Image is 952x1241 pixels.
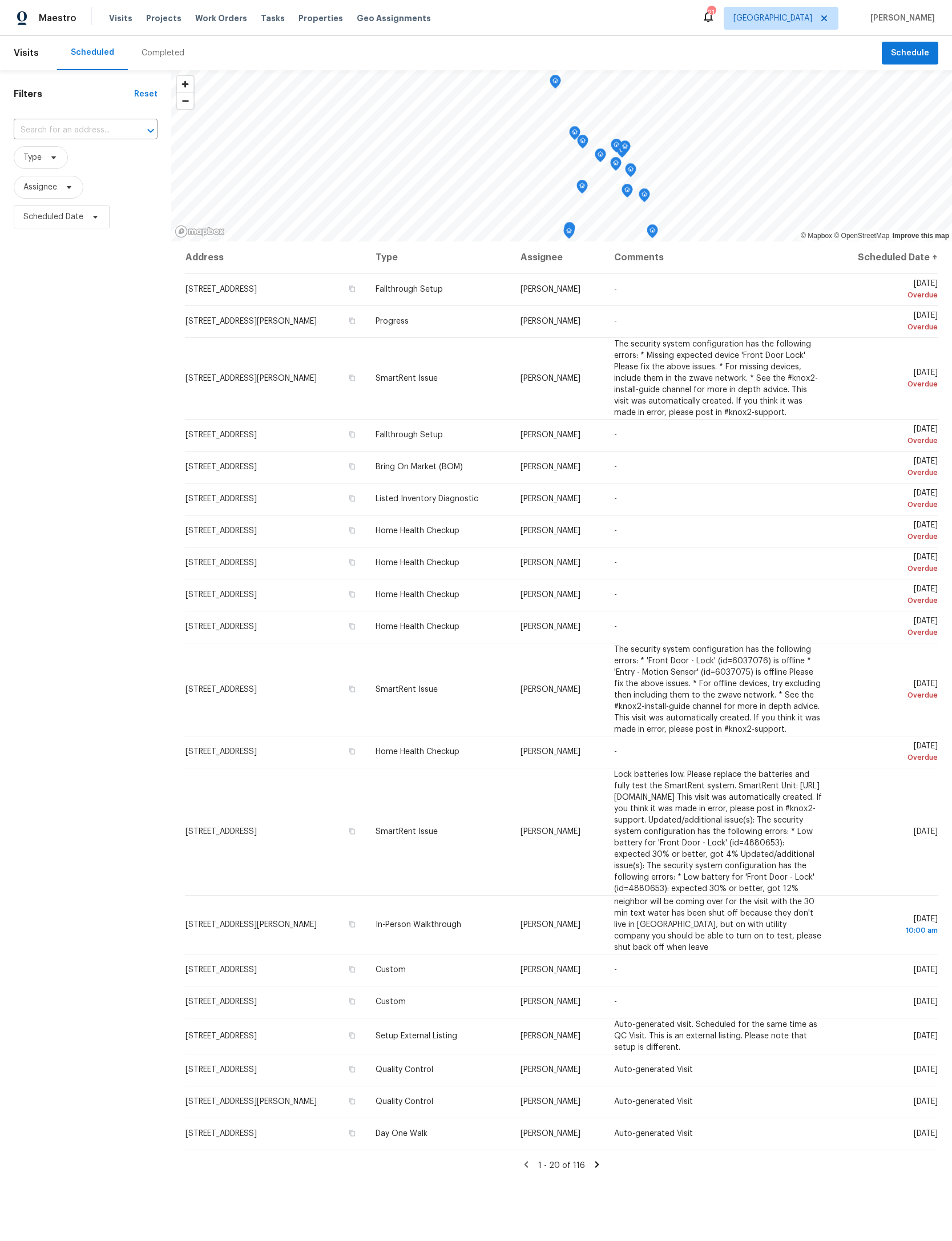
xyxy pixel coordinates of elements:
[914,828,938,836] span: [DATE]
[614,431,617,439] span: -
[185,285,257,293] span: [STREET_ADDRESS]
[185,241,366,273] th: Address
[914,1098,938,1106] span: [DATE]
[185,463,257,471] span: [STREET_ADDRESS]
[521,495,580,503] span: [PERSON_NAME]
[576,180,588,198] div: Map marker
[521,463,580,471] span: [PERSON_NAME]
[840,690,938,701] div: Overdue
[893,232,949,240] a: Improve this map
[840,312,938,333] span: [DATE]
[840,627,938,638] div: Overdue
[840,378,938,390] div: Overdue
[831,241,938,273] th: Scheduled Date ↑
[23,211,83,223] span: Scheduled Date
[840,489,938,510] span: [DATE]
[866,13,935,24] span: [PERSON_NAME]
[347,684,357,694] button: Copy Address
[366,241,511,273] th: Type
[625,163,636,181] div: Map marker
[347,284,357,294] button: Copy Address
[376,966,406,974] span: Custom
[185,921,317,929] span: [STREET_ADDRESS][PERSON_NAME]
[521,591,580,599] span: [PERSON_NAME]
[521,559,580,567] span: [PERSON_NAME]
[39,13,76,24] span: Maestro
[840,742,938,763] span: [DATE]
[614,646,821,734] span: The security system configuration has the following errors: * 'Front Door - Lock' (id=6037076) is...
[914,1066,938,1074] span: [DATE]
[614,340,818,417] span: The security system configuration has the following errors: * Missing expected device 'Front Door...
[177,93,193,109] span: Zoom out
[622,184,633,202] div: Map marker
[347,621,357,631] button: Copy Address
[376,463,463,471] span: Bring On Market (BOM)
[185,495,257,503] span: [STREET_ADDRESS]
[376,527,459,535] span: Home Health Checkup
[195,13,247,24] span: Work Orders
[347,525,357,535] button: Copy Address
[177,76,193,92] button: Zoom in
[840,563,938,574] div: Overdue
[614,495,617,503] span: -
[521,748,580,756] span: [PERSON_NAME]
[614,1021,817,1051] span: Auto-generated visit. Scheduled for the same time as QC Visit. This is an external listing. Pleas...
[595,148,606,166] div: Map marker
[185,1032,257,1040] span: [STREET_ADDRESS]
[614,1130,693,1138] span: Auto-generated Visit
[376,285,443,293] span: Fallthrough Setup
[298,13,343,24] span: Properties
[347,996,357,1006] button: Copy Address
[840,915,938,936] span: [DATE]
[840,425,938,446] span: [DATE]
[347,589,357,599] button: Copy Address
[614,317,617,325] span: -
[605,241,831,273] th: Comments
[647,224,658,242] div: Map marker
[376,317,409,325] span: Progress
[347,429,357,440] button: Copy Address
[840,925,938,936] div: 10:00 am
[840,531,938,542] div: Overdue
[14,41,39,66] span: Visits
[14,122,126,139] input: Search for an address...
[347,316,357,326] button: Copy Address
[840,289,938,301] div: Overdue
[834,232,889,240] a: OpenStreetMap
[707,7,715,18] div: 21
[840,499,938,510] div: Overdue
[521,317,580,325] span: [PERSON_NAME]
[614,771,822,893] span: Lock batteries low. Please replace the batteries and fully test the SmartRent system. SmartRent U...
[840,595,938,606] div: Overdue
[347,919,357,929] button: Copy Address
[614,966,617,974] span: -
[185,374,317,382] span: [STREET_ADDRESS][PERSON_NAME]
[376,1098,433,1106] span: Quality Control
[882,42,938,65] button: Schedule
[733,13,812,24] span: [GEOGRAPHIC_DATA]
[521,374,580,382] span: [PERSON_NAME]
[614,1098,693,1106] span: Auto-generated Visit
[109,13,132,24] span: Visits
[143,123,159,139] button: Open
[521,921,580,929] span: [PERSON_NAME]
[376,748,459,756] span: Home Health Checkup
[564,222,575,240] div: Map marker
[840,435,938,446] div: Overdue
[577,135,588,152] div: Map marker
[610,157,622,175] div: Map marker
[914,1130,938,1138] span: [DATE]
[614,1066,693,1074] span: Auto-generated Visit
[71,47,114,58] div: Scheduled
[376,1130,427,1138] span: Day One Walk
[177,92,193,109] button: Zoom out
[521,998,580,1006] span: [PERSON_NAME]
[376,686,438,694] span: SmartRent Issue
[347,373,357,383] button: Copy Address
[347,1096,357,1106] button: Copy Address
[914,998,938,1006] span: [DATE]
[840,680,938,701] span: [DATE]
[185,1130,257,1138] span: [STREET_ADDRESS]
[840,553,938,574] span: [DATE]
